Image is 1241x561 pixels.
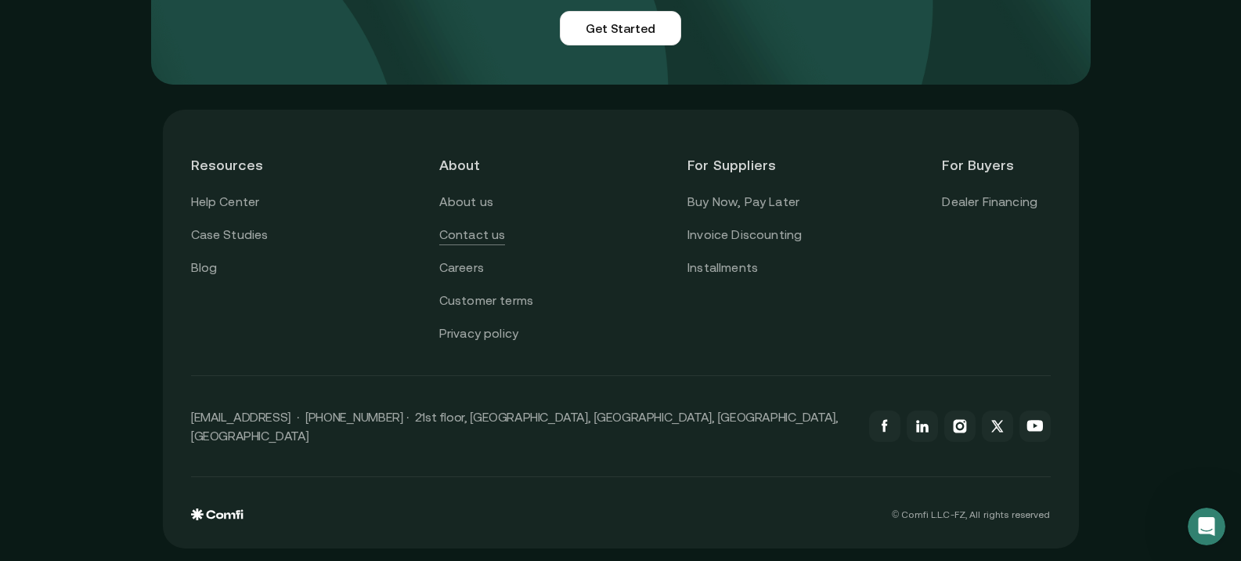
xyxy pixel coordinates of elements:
header: For Suppliers [687,138,802,192]
a: Buy Now, Pay Later [687,192,799,212]
header: Resources [191,138,299,192]
a: Invoice Discounting [687,225,802,245]
iframe: Intercom live chat [1188,508,1225,545]
a: Privacy policy [439,324,518,344]
p: © Comfi L.L.C-FZ, All rights reserved [892,509,1050,520]
a: Contact us [439,225,506,245]
header: About [439,138,547,192]
a: Careers [439,258,484,278]
a: Dealer Financing [942,192,1037,212]
a: Help Center [191,192,260,212]
a: Customer terms [439,291,533,311]
a: About us [439,192,493,212]
a: Blog [191,258,218,278]
p: [EMAIL_ADDRESS] · [PHONE_NUMBER] · 21st floor, [GEOGRAPHIC_DATA], [GEOGRAPHIC_DATA], [GEOGRAPHIC_... [191,407,853,445]
img: comfi logo [191,509,244,521]
a: Case Studies [191,225,269,245]
header: For Buyers [942,138,1050,192]
a: Installments [687,258,758,278]
a: Get Started [560,11,681,45]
